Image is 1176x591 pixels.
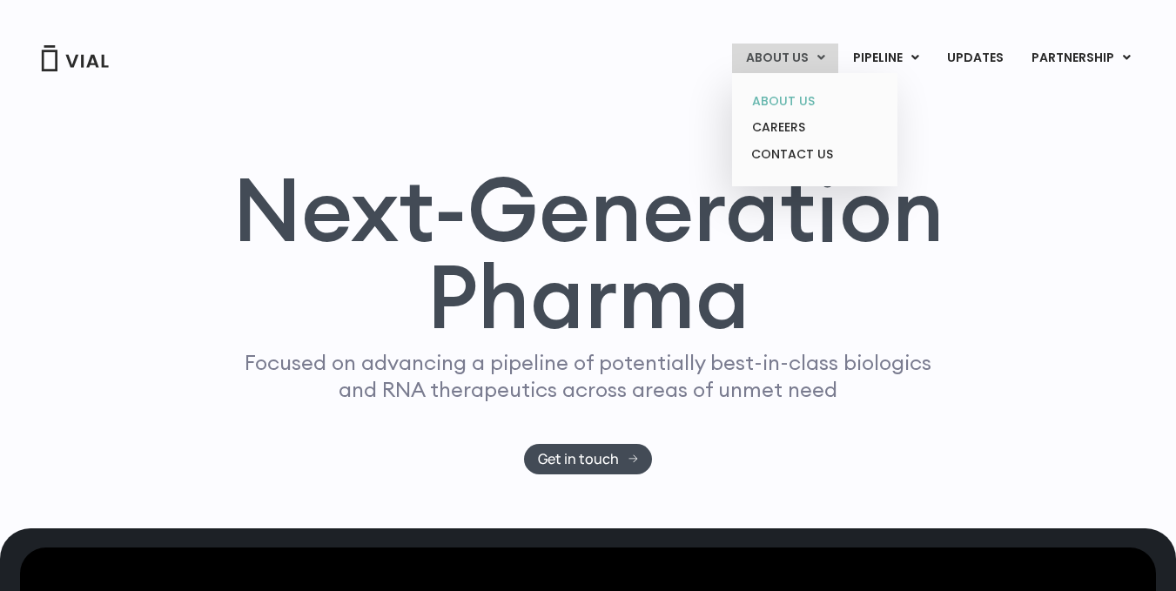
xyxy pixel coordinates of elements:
a: UPDATES [933,44,1017,73]
a: PIPELINEMenu Toggle [839,44,932,73]
a: CAREERS [738,114,890,141]
a: CONTACT US [738,141,890,169]
a: ABOUT US [738,88,890,115]
a: PARTNERSHIPMenu Toggle [1018,44,1145,73]
h1: Next-Generation Pharma [212,165,965,341]
a: Get in touch [524,444,652,474]
a: ABOUT USMenu Toggle [732,44,838,73]
p: Focused on advancing a pipeline of potentially best-in-class biologics and RNA therapeutics acros... [238,349,939,403]
img: Vial Logo [40,45,110,71]
span: Get in touch [538,453,619,466]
